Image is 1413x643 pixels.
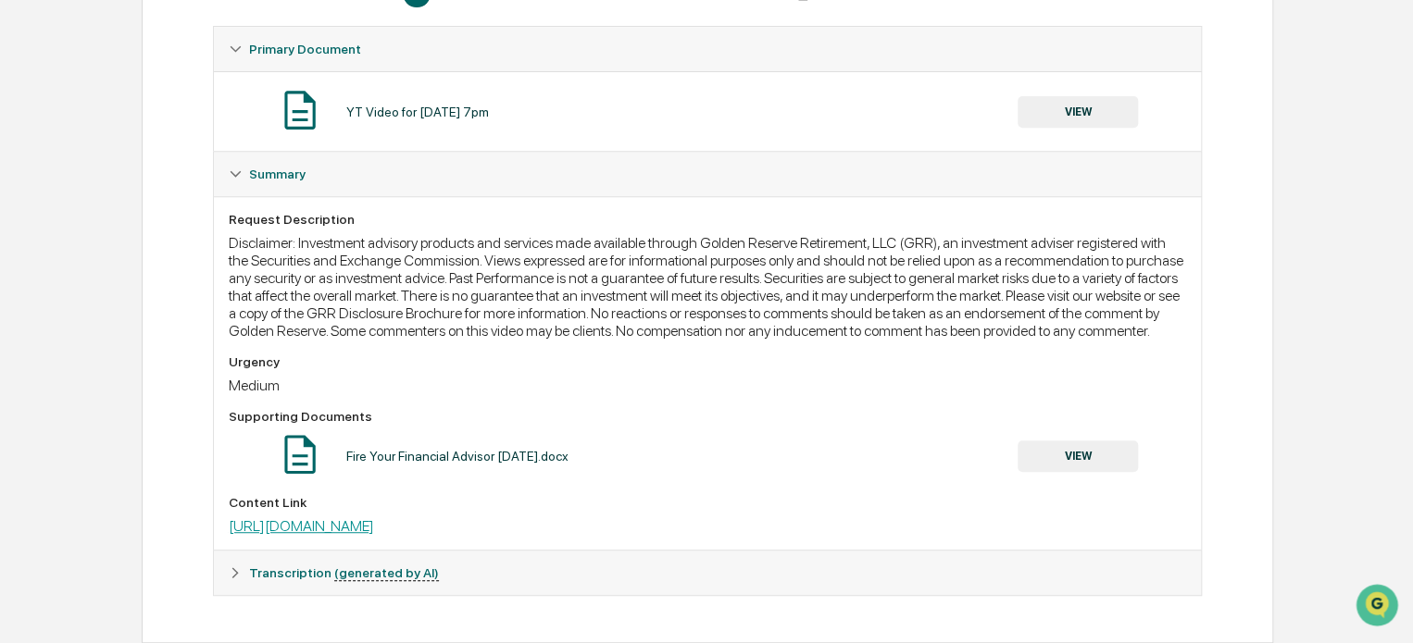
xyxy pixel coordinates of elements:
[19,233,48,263] img: Cameron Burns
[11,320,127,353] a: 🖐️Preclearance
[346,449,569,464] div: Fire Your Financial Advisor [DATE].docx
[334,565,439,581] u: (generated by AI)
[19,204,124,219] div: Past conversations
[214,27,1201,71] div: Primary Document
[1018,96,1138,128] button: VIEW
[1354,582,1404,632] iframe: Open customer support
[131,407,224,422] a: Powered byPylon
[63,141,304,159] div: Start new chat
[57,251,150,266] span: [PERSON_NAME]
[37,363,117,381] span: Data Lookup
[184,408,224,422] span: Pylon
[214,196,1201,550] div: Summary
[19,365,33,379] div: 🔎
[1018,440,1138,472] button: VIEW
[214,550,1201,595] div: Transcription (generated by AI)
[229,354,1186,369] div: Urgency
[63,159,234,174] div: We're available if you need us!
[229,212,1186,227] div: Request Description
[229,517,374,535] a: [URL][DOMAIN_NAME]
[214,71,1201,151] div: Primary Document
[315,146,337,168] button: Start new chat
[19,329,33,344] div: 🖐️
[127,320,237,353] a: 🗄️Attestations
[154,251,160,266] span: •
[229,495,1186,510] div: Content Link
[249,565,439,580] span: Transcription
[134,329,149,344] div: 🗄️
[277,431,323,477] img: Document Icon
[11,355,124,389] a: 🔎Data Lookup
[249,167,306,181] span: Summary
[19,38,337,68] p: How can we help?
[229,409,1186,424] div: Supporting Documents
[214,152,1201,196] div: Summary
[277,87,323,133] img: Document Icon
[249,42,361,56] span: Primary Document
[48,83,306,103] input: Clear
[287,201,337,223] button: See all
[229,377,1186,394] div: Medium
[37,252,52,266] img: 1746055101610-c473b297-6a78-478c-a979-82029cc54cd1
[153,328,230,346] span: Attestations
[229,234,1186,340] div: Disclaimer: Investment advisory products and services made available through Golden Reserve Retir...
[19,141,52,174] img: 1746055101610-c473b297-6a78-478c-a979-82029cc54cd1
[346,105,489,119] div: YT Video for [DATE] 7pm
[164,251,202,266] span: [DATE]
[37,328,119,346] span: Preclearance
